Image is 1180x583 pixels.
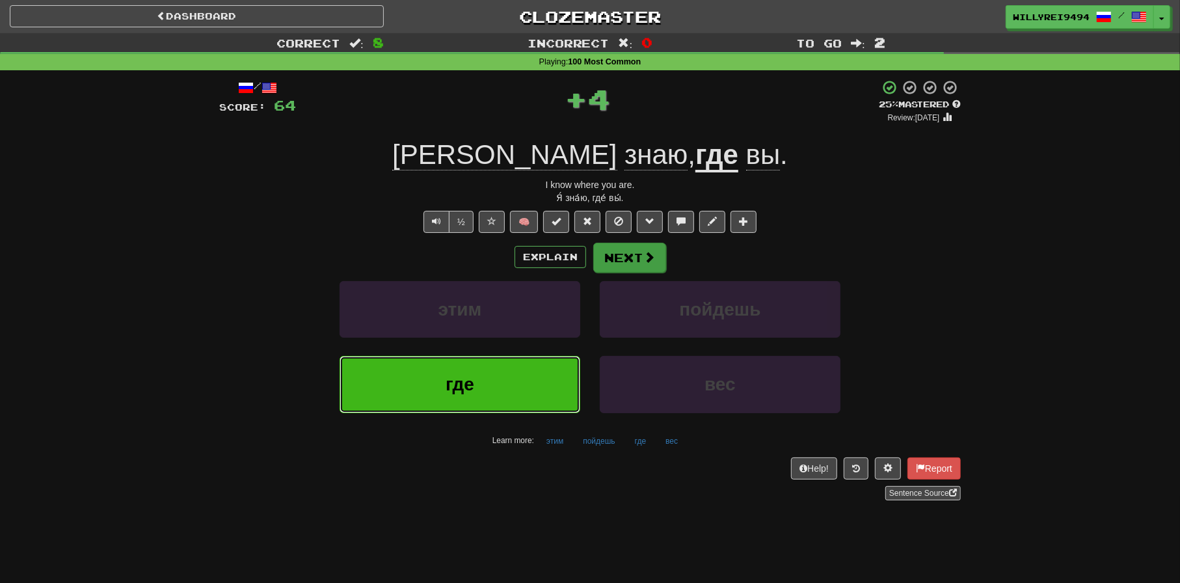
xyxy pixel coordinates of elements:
[704,374,736,394] span: вес
[791,457,837,480] button: Help!
[600,281,840,338] button: пойдешь
[340,356,580,413] button: где
[606,211,632,233] button: Ignore sentence (alt+i)
[274,97,296,113] span: 64
[907,457,961,480] button: Report
[1006,5,1154,29] a: willyrei9494 /
[392,139,617,170] span: [PERSON_NAME]
[874,34,885,50] span: 2
[392,139,695,170] span: ,
[879,99,961,111] div: Mastered
[340,281,580,338] button: этим
[276,36,340,49] span: Correct
[879,99,898,109] span: 25 %
[844,457,868,480] button: Round history (alt+y)
[568,57,641,66] strong: 100 Most Common
[479,211,505,233] button: Favorite sentence (alt+f)
[423,211,449,233] button: Play sentence audio (ctl+space)
[528,36,610,49] span: Incorrect
[1013,11,1090,23] span: willyrei9494
[738,139,788,170] span: .
[851,38,865,49] span: :
[438,299,482,319] span: этим
[574,211,600,233] button: Reset to 0% Mastered (alt+r)
[510,211,538,233] button: 🧠
[1118,10,1125,20] span: /
[515,246,586,268] button: Explain
[219,102,266,113] span: Score:
[449,211,474,233] button: ½
[624,139,688,170] span: знаю
[695,139,738,172] u: где
[885,486,961,500] a: Sentence Source
[576,431,622,451] button: пойдешь
[543,211,569,233] button: Set this sentence to 100% Mastered (alt+m)
[349,38,364,49] span: :
[492,436,534,445] small: Learn more:
[668,211,694,233] button: Discuss sentence (alt+u)
[219,79,296,96] div: /
[219,191,961,204] div: Я́ зна́ю, где́ вы́.
[628,431,654,451] button: где
[746,139,781,170] span: вы
[619,38,633,49] span: :
[699,211,725,233] button: Edit sentence (alt+d)
[403,5,777,28] a: Clozemaster
[421,211,474,233] div: Text-to-speech controls
[373,34,384,50] span: 8
[219,178,961,191] div: I know where you are.
[637,211,663,233] button: Grammar (alt+g)
[565,79,587,118] span: +
[796,36,842,49] span: To go
[679,299,760,319] span: пойдешь
[658,431,685,451] button: вес
[888,113,940,122] small: Review: [DATE]
[600,356,840,413] button: вес
[10,5,384,27] a: Dashboard
[539,431,570,451] button: этим
[593,243,666,273] button: Next
[641,34,652,50] span: 0
[446,374,474,394] span: где
[587,83,610,115] span: 4
[731,211,757,233] button: Add to collection (alt+a)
